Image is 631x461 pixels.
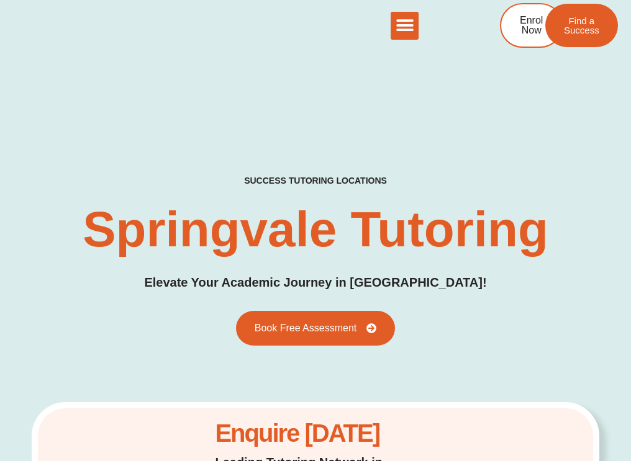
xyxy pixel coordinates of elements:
[418,321,631,461] iframe: Chat Widget
[564,16,599,35] span: Find a Success
[391,12,419,40] div: Menu Toggle
[255,323,357,333] span: Book Free Assessment
[144,273,486,292] p: Elevate Your Academic Journey in [GEOGRAPHIC_DATA]!
[236,311,396,346] a: Book Free Assessment
[215,426,415,441] h2: Enquire [DATE]
[545,4,618,47] a: Find a Success
[83,205,548,254] h1: Springvale Tutoring
[500,3,563,48] a: Enrol Now
[244,175,387,186] h2: success tutoring locations
[520,16,543,35] span: Enrol Now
